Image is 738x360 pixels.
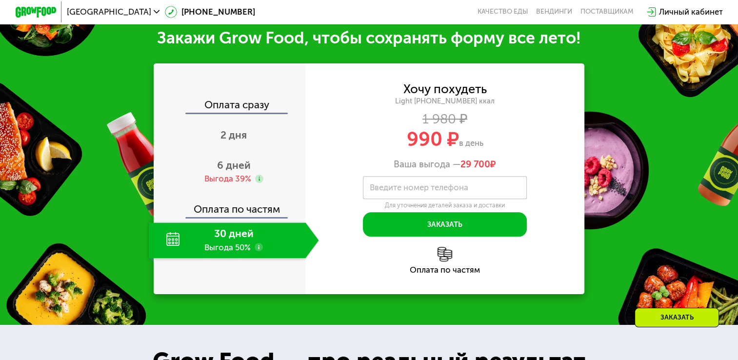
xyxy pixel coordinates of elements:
div: Хочу похудеть [403,83,486,95]
div: Личный кабинет [658,6,722,18]
div: Выгода 39% [204,173,251,184]
span: [GEOGRAPHIC_DATA] [67,8,151,16]
span: 2 дня [220,129,247,141]
div: Light [PHONE_NUMBER] ккал [305,97,584,106]
div: Ваша выгода — [305,159,584,170]
button: Заказать [363,212,527,237]
span: 29 700 [460,159,490,170]
div: Оплата по частям [305,266,584,274]
img: l6xcnZfty9opOoJh.png [438,247,452,261]
div: Для уточнения деталей заказа и доставки [363,201,527,209]
label: Введите номер телефона [370,185,468,191]
span: 6 дней [217,159,251,171]
span: 990 ₽ [406,127,459,151]
div: Оплата сразу [155,100,305,113]
div: 1 980 ₽ [305,113,584,124]
span: в день [459,138,483,148]
div: поставщикам [580,8,634,16]
a: [PHONE_NUMBER] [165,6,255,18]
a: Вендинги [536,8,572,16]
div: Заказать [635,308,719,327]
div: Оплата по частям [155,194,305,217]
a: Качество еды [477,8,528,16]
span: ₽ [460,159,496,170]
